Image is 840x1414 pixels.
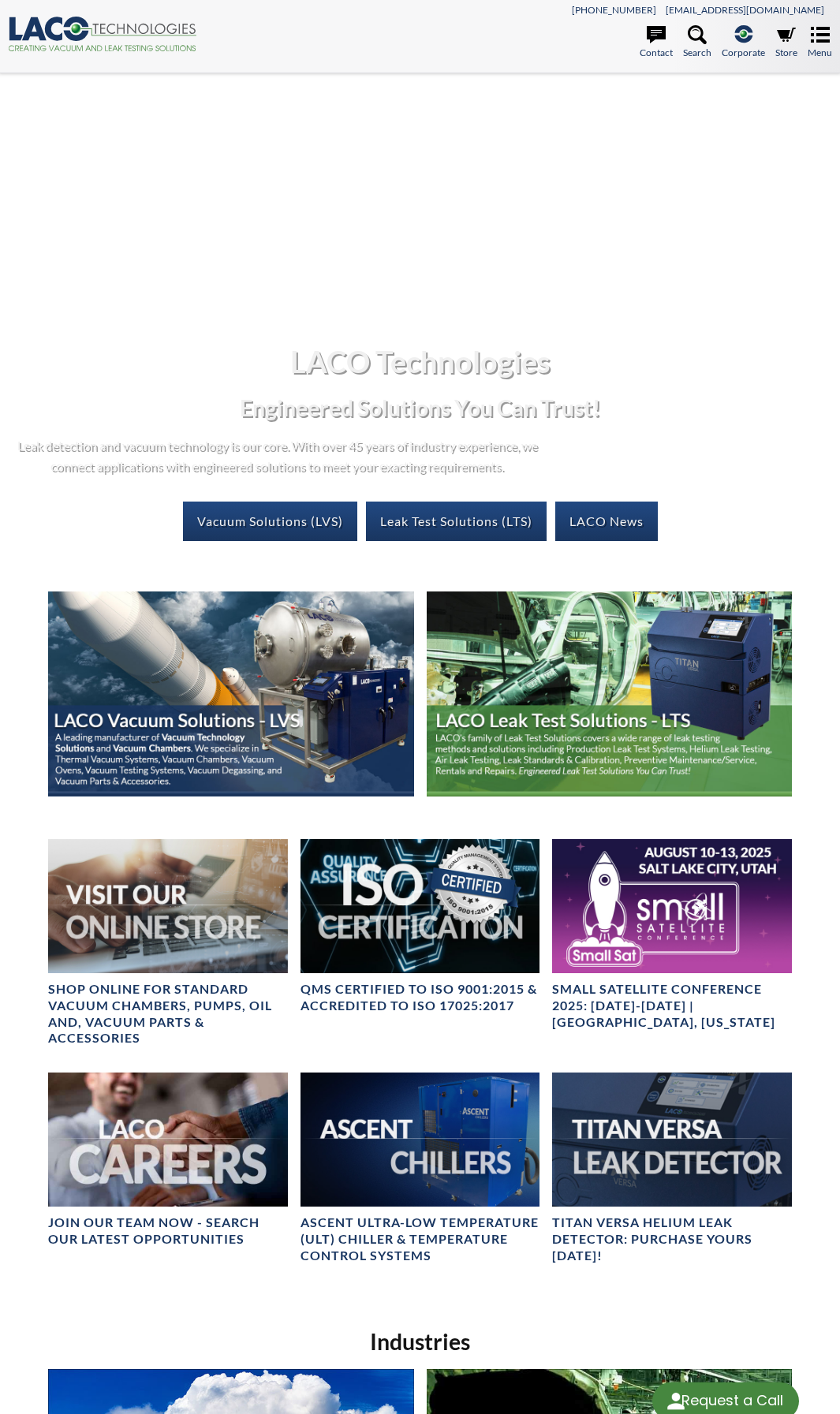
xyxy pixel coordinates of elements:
a: [EMAIL_ADDRESS][DOMAIN_NAME] [666,4,824,16]
a: Vacuum Solutions (LVS) [183,502,357,541]
a: LACO News [555,502,658,541]
a: Small Satellite Conference 2025: August 10-13 | Salt Lake City, UtahSmall Satellite Conference 20... [552,839,791,1031]
a: Visit Our Online Store headerSHOP ONLINE FOR STANDARD VACUUM CHAMBERS, PUMPS, OIL AND, VACUUM PAR... [48,839,287,1047]
a: Ascent Chiller ImageAscent Ultra-Low Temperature (ULT) Chiller & Temperature Control Systems [301,1073,539,1264]
h4: TITAN VERSA Helium Leak Detector: Purchase Yours [DATE]! [552,1214,791,1263]
img: round button [663,1389,689,1414]
h2: Industries [42,1327,798,1356]
h1: LACO Technologies [13,342,827,381]
h2: Engineered Solutions You Can Trust! [13,394,827,423]
a: Leak Test Solutions (LTS) [366,502,547,541]
img: Visit Our Online Store header [48,839,287,973]
h4: QMS CERTIFIED to ISO 9001:2015 & Accredited to ISO 17025:2017 [301,981,539,1014]
h4: Small Satellite Conference 2025: [DATE]-[DATE] | [GEOGRAPHIC_DATA], [US_STATE] [552,981,791,1030]
img: LACO-Vacuum-Solutions-space2.jpg [48,591,413,797]
a: ISO Certification headerQMS CERTIFIED to ISO 9001:2015 & Accredited to ISO 17025:2017 [301,839,539,1015]
span: Corporate [722,45,765,60]
img: TITAN VERSA banner [552,1073,791,1207]
img: LACO-Leak-Test-Solutions_automotive.jpg [427,591,792,797]
h4: Join our team now - SEARCH OUR LATEST OPPORTUNITIES [48,1214,287,1248]
a: [PHONE_NUMBER] [572,4,656,16]
img: ISO Certification header [301,839,539,973]
img: Small Satellite Conference 2025: August 10-13 | Salt Lake City, Utah [552,839,791,973]
p: Leak detection and vacuum technology is our core. With over 45 years of industry experience, we c... [13,435,541,476]
a: Menu [808,25,832,60]
h4: Ascent Ultra-Low Temperature (ULT) Chiller & Temperature Control Systems [301,1214,539,1263]
a: TITAN VERSA bannerTITAN VERSA Helium Leak Detector: Purchase Yours [DATE]! [552,1073,791,1264]
a: Search [683,25,711,60]
a: Store [775,25,797,60]
a: Join our team now - SEARCH OUR LATEST OPPORTUNITIES [48,1073,287,1248]
img: Ascent Chiller Image [301,1073,539,1207]
h4: SHOP ONLINE FOR STANDARD VACUUM CHAMBERS, PUMPS, OIL AND, VACUUM PARTS & ACCESSORIES [48,981,287,1047]
a: Contact [640,25,673,60]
